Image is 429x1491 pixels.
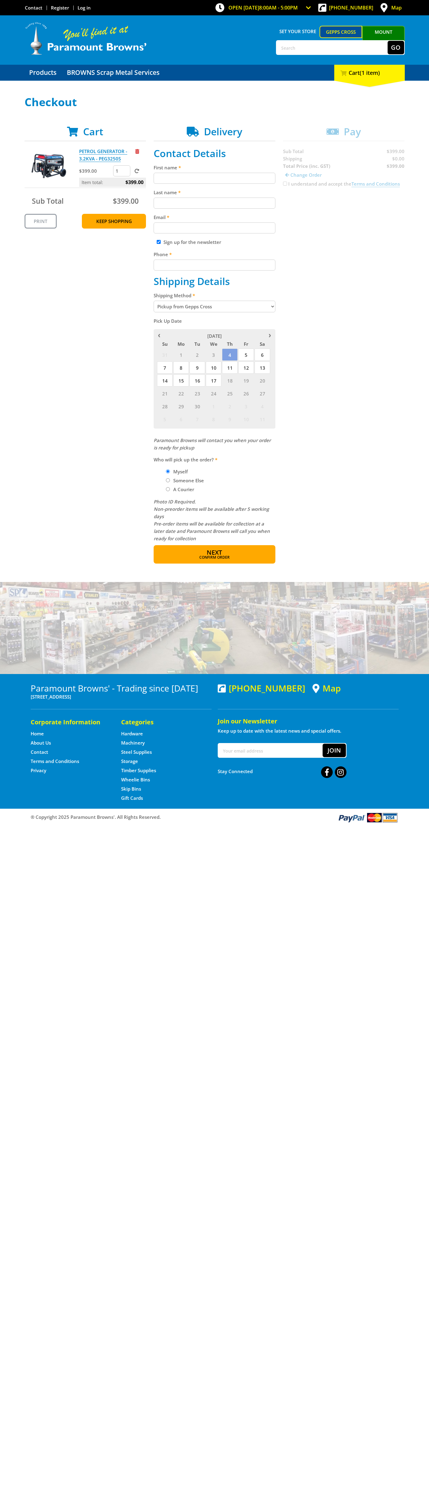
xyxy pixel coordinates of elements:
[255,374,270,387] span: 20
[173,349,189,361] span: 1
[190,361,205,374] span: 9
[238,374,254,387] span: 19
[190,387,205,399] span: 23
[25,214,57,229] a: Print
[31,767,46,774] a: Go to the Privacy page
[154,317,275,325] label: Pick Up Date
[25,812,405,823] div: ® Copyright 2025 Paramount Browns'. All Rights Reserved.
[222,361,238,374] span: 11
[121,740,145,746] a: Go to the Machinery page
[25,65,61,81] a: Go to the Products page
[276,26,320,37] span: Set your store
[62,65,164,81] a: Go to the BROWNS Scrap Metal Services page
[222,340,238,348] span: Th
[218,683,305,693] div: [PHONE_NUMBER]
[206,400,221,412] span: 1
[154,251,275,258] label: Phone
[154,292,275,299] label: Shipping Method
[121,767,156,774] a: Go to the Timber Supplies page
[166,478,170,482] input: Please select who will pick up the order.
[154,301,275,312] select: Please select a shipping method.
[255,387,270,399] span: 27
[320,26,362,38] a: Gepps Cross
[312,683,341,693] a: View a map of Gepps Cross location
[206,349,221,361] span: 3
[238,387,254,399] span: 26
[154,456,275,463] label: Who will pick up the order?
[121,776,150,783] a: Go to the Wheelie Bins page
[157,374,173,387] span: 14
[30,148,67,184] img: PETROL GENERATOR - 3.2KVA - PEG3250S
[51,5,69,11] a: Go to the registration page
[25,21,147,56] img: Paramount Browns'
[173,340,189,348] span: Mo
[79,167,112,175] p: $399.00
[154,222,275,233] input: Please enter your email address.
[171,484,196,495] label: A Courier
[31,718,109,726] h5: Corporate Information
[362,26,405,49] a: Mount [PERSON_NAME]
[190,340,205,348] span: Tu
[121,718,199,726] h5: Categories
[222,387,238,399] span: 25
[83,125,103,138] span: Cart
[121,786,141,792] a: Go to the Skip Bins page
[171,475,206,486] label: Someone Else
[206,340,221,348] span: We
[255,413,270,425] span: 11
[157,413,173,425] span: 5
[218,727,399,734] p: Keep up to date with the latest news and special offers.
[154,437,271,451] em: Paramount Browns will contact you when your order is ready for pickup
[121,749,152,755] a: Go to the Steel Supplies page
[79,148,127,162] a: PETROL GENERATOR - 3.2KVA - PEG3250S
[388,41,404,54] button: Go
[255,400,270,412] span: 4
[154,545,275,564] button: Next Confirm order
[154,198,275,209] input: Please enter your last name.
[31,740,51,746] a: Go to the About Us page
[154,148,275,159] h2: Contact Details
[157,400,173,412] span: 28
[207,548,222,557] span: Next
[154,275,275,287] h2: Shipping Details
[31,693,212,700] p: [STREET_ADDRESS]
[222,400,238,412] span: 2
[255,361,270,374] span: 13
[206,374,221,387] span: 17
[135,148,139,154] a: Remove from cart
[218,744,323,757] input: Your email address
[173,361,189,374] span: 8
[238,340,254,348] span: Fr
[238,349,254,361] span: 5
[157,361,173,374] span: 7
[31,758,79,765] a: Go to the Terms and Conditions page
[190,349,205,361] span: 2
[190,374,205,387] span: 16
[238,400,254,412] span: 3
[82,214,146,229] a: Keep Shopping
[166,469,170,473] input: Please select who will pick up the order.
[121,795,143,801] a: Go to the Gift Cards page
[228,4,298,11] span: OPEN [DATE]
[206,387,221,399] span: 24
[157,349,173,361] span: 31
[163,239,221,245] label: Sign up for the newsletter
[238,413,254,425] span: 10
[167,556,262,559] span: Confirm order
[79,178,146,187] p: Item total:
[360,69,380,76] span: (1 item)
[204,125,242,138] span: Delivery
[206,413,221,425] span: 8
[173,387,189,399] span: 22
[125,178,144,187] span: $399.00
[154,260,275,271] input: Please enter your telephone number.
[222,349,238,361] span: 4
[166,487,170,491] input: Please select who will pick up the order.
[154,189,275,196] label: Last name
[222,374,238,387] span: 18
[25,96,405,108] h1: Checkout
[190,400,205,412] span: 30
[31,683,212,693] h3: Paramount Browns' - Trading since [DATE]
[255,349,270,361] span: 6
[78,5,91,11] a: Log in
